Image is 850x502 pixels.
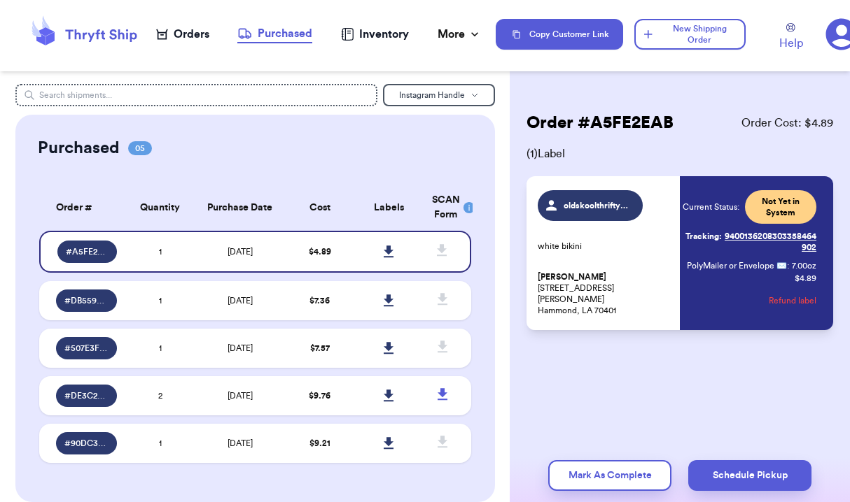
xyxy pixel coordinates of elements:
[310,344,330,352] span: $ 7.57
[156,26,209,43] a: Orders
[685,231,722,242] span: Tracking:
[383,84,495,106] button: Instagram Handle
[688,460,811,491] button: Schedule Pickup
[66,246,109,257] span: # A5FE2EAB
[438,26,482,43] div: More
[683,225,816,259] a: Tracking:9400136208303358464902
[548,460,671,491] button: Mark As Complete
[128,141,152,155] span: 05
[285,185,354,231] th: Cost
[527,145,833,162] span: ( 1 ) Label
[228,439,253,447] span: [DATE]
[39,185,125,231] th: Order #
[741,115,833,131] span: Order Cost: $ 4.89
[564,200,630,211] span: oldskoolthriftyfairy
[538,272,606,282] span: [PERSON_NAME]
[309,248,331,256] span: $ 4.89
[228,344,253,352] span: [DATE]
[64,295,109,306] span: # DB559BBD
[159,248,162,256] span: 1
[15,84,377,106] input: Search shipments...
[159,296,162,305] span: 1
[195,185,286,231] th: Purchase Date
[159,344,162,352] span: 1
[309,439,330,447] span: $ 9.21
[309,296,330,305] span: $ 7.36
[228,392,253,400] span: [DATE]
[795,273,816,284] p: $ 4.89
[125,185,195,231] th: Quantity
[237,25,312,42] div: Purchased
[779,23,803,52] a: Help
[496,19,623,50] button: Copy Customer Link
[753,196,808,218] span: Not Yet in System
[683,201,739,213] span: Current Status:
[634,19,745,50] button: New Shipping Order
[341,26,409,43] a: Inventory
[769,285,816,316] button: Refund label
[64,390,109,401] span: # DE3C2446
[792,260,816,271] span: 7.00 oz
[687,261,787,270] span: PolyMailer or Envelope ✉️
[787,260,789,271] span: :
[64,438,109,449] span: # 90DC3CF0
[309,392,330,400] span: $ 9.76
[538,271,671,316] p: [STREET_ADDRESS][PERSON_NAME] Hammond, LA 70401
[779,35,803,52] span: Help
[354,185,424,231] th: Labels
[228,248,253,256] span: [DATE]
[38,137,120,159] h2: Purchased
[228,296,253,305] span: [DATE]
[64,343,109,354] span: # 507E3FD9
[399,91,465,99] span: Instagram Handle
[237,25,312,43] a: Purchased
[432,193,454,222] div: SCAN Form
[159,439,162,447] span: 1
[158,392,162,400] span: 2
[538,241,671,252] p: white bikini
[527,112,674,134] h2: Order # A5FE2EAB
